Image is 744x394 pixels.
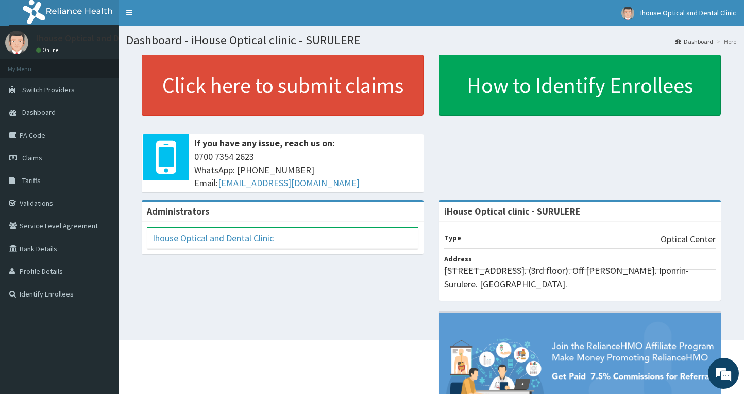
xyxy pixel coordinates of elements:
[36,34,164,43] p: Ihouse Optical and Dental Clinic
[22,153,42,162] span: Claims
[22,85,75,94] span: Switch Providers
[5,31,28,54] img: User Image
[142,55,424,116] a: Click here to submit claims
[444,205,581,217] strong: iHouse Optical clinic - SURULERE
[439,55,721,116] a: How to Identify Enrollees
[36,46,61,54] a: Online
[194,137,335,149] b: If you have any issue, reach us on:
[444,254,472,264] b: Address
[621,7,634,20] img: User Image
[444,233,461,242] b: Type
[640,8,736,18] span: Ihouse Optical and Dental Clinic
[675,37,713,46] a: Dashboard
[126,34,736,47] h1: Dashboard - iHouse Optical clinic - SURULERE
[714,37,736,46] li: Here
[22,176,41,185] span: Tariffs
[661,233,716,246] p: Optical Center
[22,108,56,117] span: Dashboard
[153,232,274,244] a: Ihouse Optical and Dental Clinic
[218,177,360,189] a: [EMAIL_ADDRESS][DOMAIN_NAME]
[194,150,418,190] span: 0700 7354 2623 WhatsApp: [PHONE_NUMBER] Email:
[444,264,716,290] p: [STREET_ADDRESS]. (3rd floor). Off [PERSON_NAME]. Iponrin- Surulere. [GEOGRAPHIC_DATA].
[147,205,209,217] b: Administrators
